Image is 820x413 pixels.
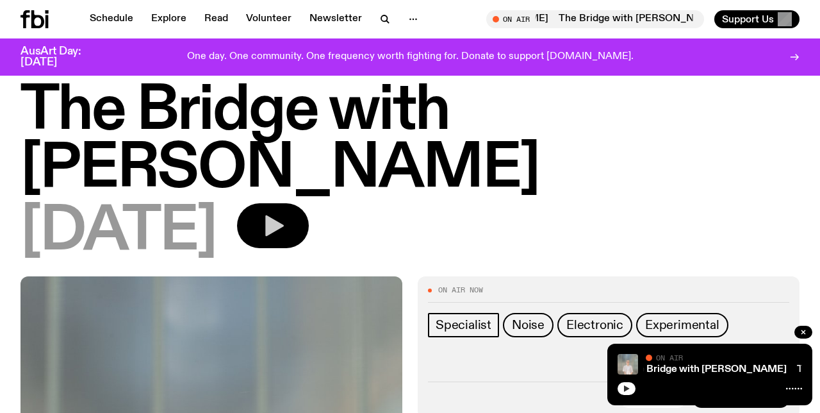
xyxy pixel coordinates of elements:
a: Schedule [82,10,141,28]
h3: AusArt Day: [DATE] [20,46,102,68]
p: One day. One community. One frequency worth fighting for. Donate to support [DOMAIN_NAME]. [187,51,634,63]
a: Electronic [557,313,632,337]
span: Electronic [566,318,623,332]
span: Noise [512,318,545,332]
span: Experimental [645,318,719,332]
span: On Air Now [438,287,483,294]
a: Explore [143,10,194,28]
img: Mara stands in front of a frosted glass wall wearing a cream coloured t-shirt and black glasses. ... [618,354,638,375]
h1: The Bridge with [PERSON_NAME] [20,83,799,198]
span: Specialist [436,318,491,332]
span: On Air [656,353,683,362]
a: Specialist [428,313,499,337]
a: Noise [503,313,553,337]
a: Newsletter [302,10,370,28]
span: [DATE] [20,203,217,261]
a: Experimental [636,313,728,337]
button: Support Us [714,10,799,28]
a: Volunteer [238,10,299,28]
button: On AirThe Bridge with [PERSON_NAME]The Bridge with [PERSON_NAME] [486,10,704,28]
span: Support Us [722,13,774,25]
a: The Bridge with [PERSON_NAME] [627,364,787,375]
a: Read [197,10,236,28]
